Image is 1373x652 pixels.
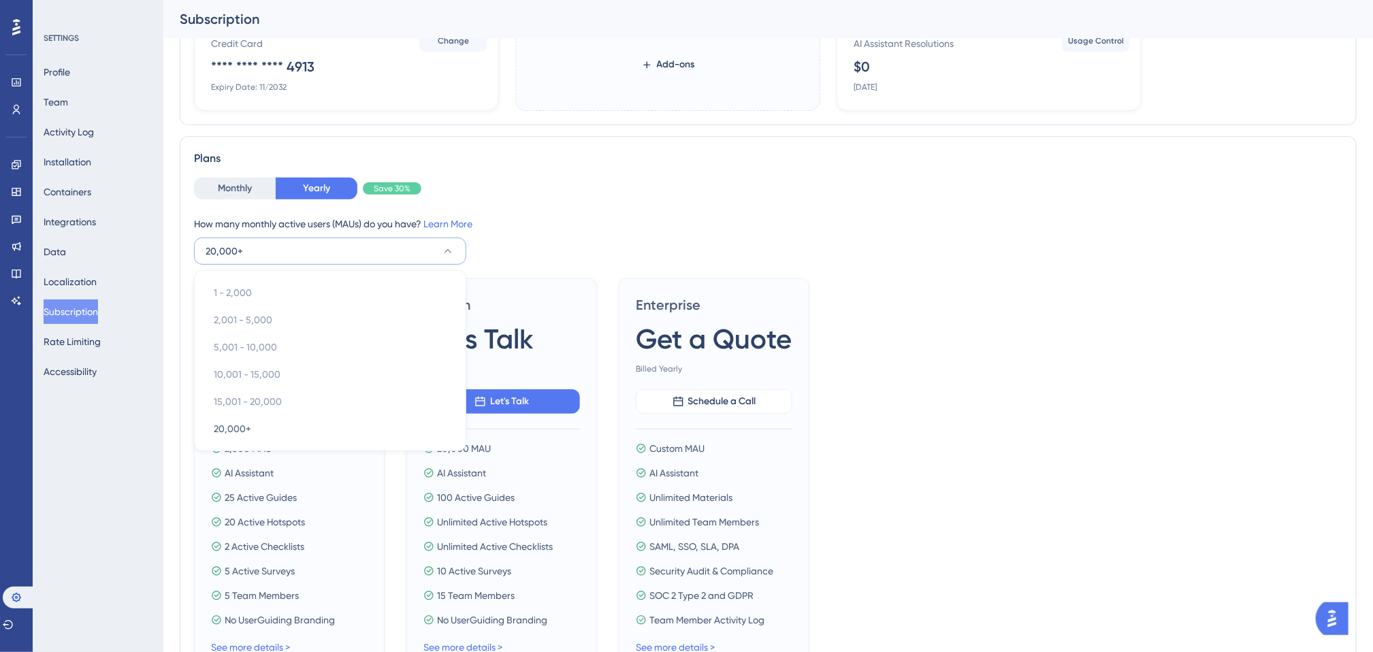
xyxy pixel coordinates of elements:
button: Integrations [44,210,96,234]
button: Installation [44,150,91,174]
span: 1 - 2,000 [214,284,252,301]
button: Data [44,240,66,264]
span: 5 Team Members [225,587,299,604]
span: Unlimited Active Hotspots [437,514,547,530]
span: Let's Talk [490,393,529,410]
div: [DATE] [854,82,877,93]
div: Plans [194,150,1342,167]
a: Learn More [423,218,472,229]
button: Localization [44,270,97,294]
div: Expiry Date: 11/2032 [211,82,287,93]
button: 1 - 2,000 [203,279,457,306]
button: Rate Limiting [44,329,101,354]
iframe: UserGuiding AI Assistant Launcher [1316,598,1357,639]
span: Custom MAU [649,440,705,457]
button: Subscription [44,299,98,324]
span: SAML, SSO, SLA, DPA [649,538,739,555]
span: AI Assistant [225,465,274,481]
button: Monthly [194,178,276,199]
button: 15,001 - 20,000 [203,388,457,415]
button: Containers [44,180,91,204]
span: 20 Active Hotspots [225,514,305,530]
span: Add-ons [657,56,695,73]
span: Security Audit & Compliance [649,563,773,579]
span: 15,001 - 20,000 [214,393,282,410]
span: No UserGuiding Branding [437,612,547,628]
button: Schedule a Call [636,389,792,414]
div: Subscription [180,10,1323,29]
span: SOC 2 Type 2 and GDPR [649,587,754,604]
span: 100 Active Guides [437,489,515,506]
span: 15 Team Members [437,587,515,604]
button: Add-ons [619,52,717,77]
div: SETTINGS [44,33,154,44]
span: Unlimited Materials [649,489,732,506]
span: No UserGuiding Branding [225,612,335,628]
span: Unlimited Active Checklists [437,538,553,555]
button: 20,000+ [203,415,457,442]
button: Team [44,90,68,114]
span: Unlimited Team Members [649,514,759,530]
div: Credit Card [211,35,263,52]
span: 25 Active Guides [225,489,297,506]
button: 10,001 - 15,000 [203,361,457,388]
span: 20,000+ [214,421,251,437]
span: 10,001 - 15,000 [214,366,280,382]
span: Usage Control [1068,35,1124,46]
button: Profile [44,60,70,84]
span: Let's Talk [423,320,534,358]
span: AI Assistant [649,465,698,481]
span: Team Member Activity Log [649,612,764,628]
span: AI Assistant [437,465,486,481]
button: 2,001 - 5,000 [203,306,457,333]
div: $0 [854,57,870,76]
span: 5,001 - 10,000 [214,339,277,355]
span: 5 Active Surveys [225,563,295,579]
button: 5,001 - 10,000 [203,333,457,361]
div: How many monthly active users (MAUs) do you have? [194,216,1342,232]
button: Let's Talk [423,389,580,414]
button: 20,000+ [194,238,466,265]
span: 10 Active Surveys [437,563,511,579]
span: Change [438,35,469,46]
span: Get a Quote [636,320,792,358]
span: Enterprise [636,295,792,314]
span: 2,001 - 5,000 [214,312,272,328]
span: Billed Yearly [636,363,792,374]
button: Usage Control [1062,30,1130,52]
button: Change [419,30,487,52]
button: Accessibility [44,359,97,384]
span: 2 Active Checklists [225,538,304,555]
span: Schedule a Call [688,393,756,410]
span: Save 30% [374,183,410,194]
span: Growth [423,295,580,314]
button: Yearly [276,178,357,199]
button: Activity Log [44,120,94,144]
div: AI Assistant Resolutions [854,35,954,52]
span: 20,000+ [206,243,243,259]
